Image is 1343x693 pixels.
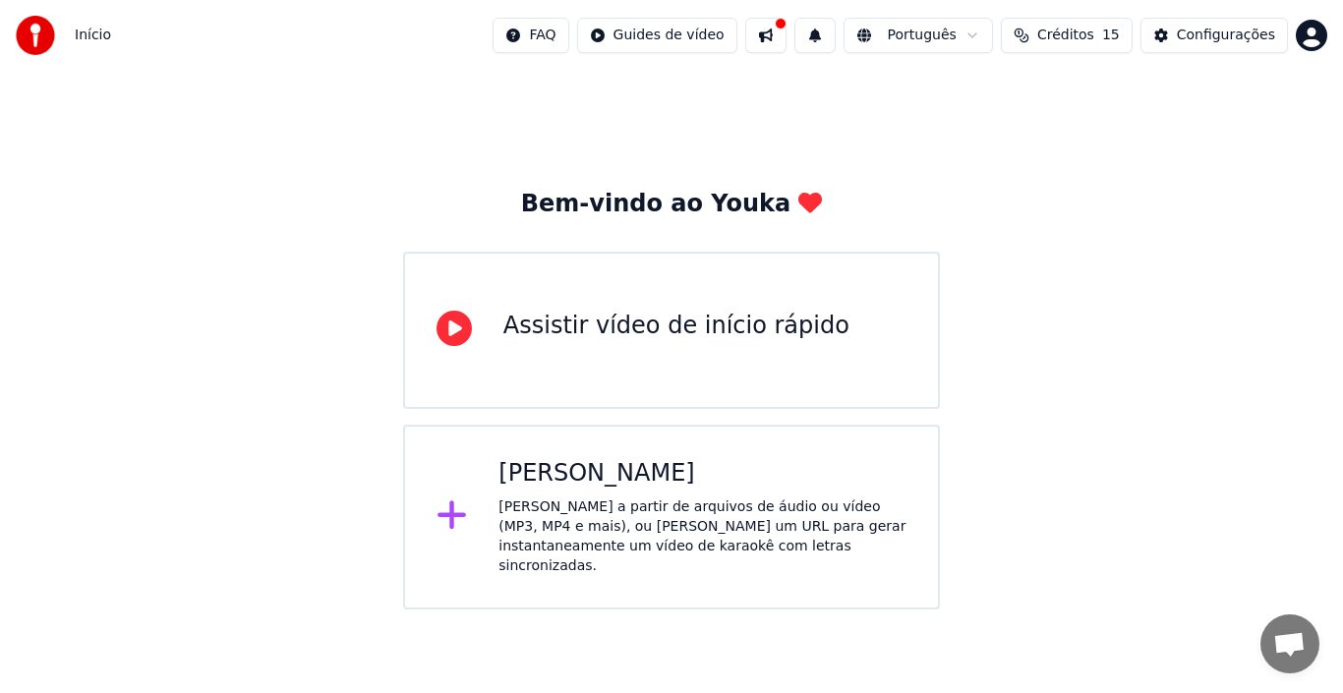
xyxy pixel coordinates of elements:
[1177,26,1275,45] div: Configurações
[16,16,55,55] img: youka
[1102,26,1120,45] span: 15
[503,311,849,342] div: Assistir vídeo de início rápido
[521,189,822,220] div: Bem-vindo ao Youka
[1001,18,1133,53] button: Créditos15
[75,26,111,45] span: Início
[493,18,568,53] button: FAQ
[577,18,737,53] button: Guides de vídeo
[75,26,111,45] nav: breadcrumb
[498,458,906,490] div: [PERSON_NAME]
[1260,614,1319,673] a: Bate-papo aberto
[1037,26,1094,45] span: Créditos
[498,497,906,576] div: [PERSON_NAME] a partir de arquivos de áudio ou vídeo (MP3, MP4 e mais), ou [PERSON_NAME] um URL p...
[1140,18,1288,53] button: Configurações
